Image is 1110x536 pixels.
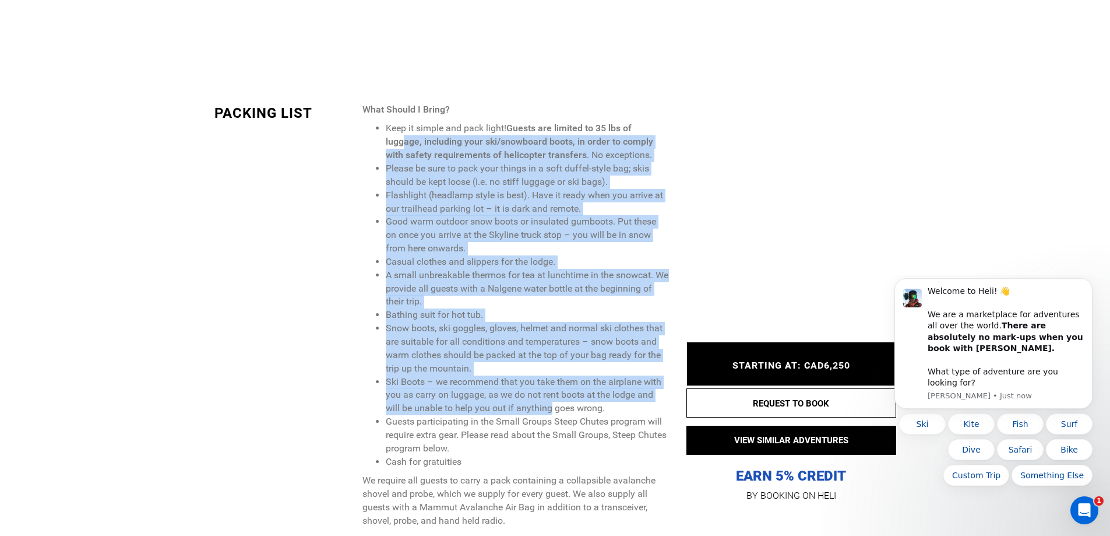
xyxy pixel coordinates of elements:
[386,322,668,375] li: Snow boots, ski goggles, gloves, helmet and normal ski clothes that are suitable for all conditio...
[1094,496,1104,506] span: 1
[386,122,668,162] li: Keep it simple and pack light! . No exceptions.
[686,426,896,455] button: VIEW SIMILAR ADVENTURES
[386,122,653,160] strong: Guests are limited to 35 lbs of luggage, including your ski/snowboard boots, in order to comply w...
[386,215,668,255] li: Good warm outdoor snow boots or insulated gumboots. Put these on once you arrive at the Skyline t...
[386,309,668,322] li: Bathing suit for hot tub.
[386,415,668,456] li: Guests participating in the Small Groups Steep Chutes program will require extra gear. Please rea...
[386,269,668,309] li: A small unbreakable thermos for tea at lunchtime in the snowcat. We provide all guests with a Nal...
[362,104,450,115] strong: What Should I Bring?
[386,376,668,416] li: Ski Boots – we recommend that you take them on the airplane with you as carry on luggage, as we d...
[386,189,668,216] li: Flashlight (headlamp style is best). Have it ready when you arrive at our trailhead parking lot –...
[686,388,896,418] button: REQUEST TO BOOK
[386,255,668,269] li: Casual clothes and slippers for the lodge.
[686,488,896,504] p: BY BOOKING ON HELI
[732,360,850,371] span: STARTING AT: CAD6,250
[686,351,896,485] p: EARN 5% CREDIT
[386,456,668,469] li: Cash for gratuities
[362,474,668,527] p: We require all guests to carry a pack containing a collapsible avalanche shovel and probe, which ...
[386,162,668,189] li: Please be sure to pack your things in a soft duffel-style bag; skis should be kept loose (i.e. no...
[877,275,1110,530] iframe: Intercom notifications message
[214,103,354,123] div: PACKING LIST
[1070,496,1098,524] iframe: Intercom live chat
